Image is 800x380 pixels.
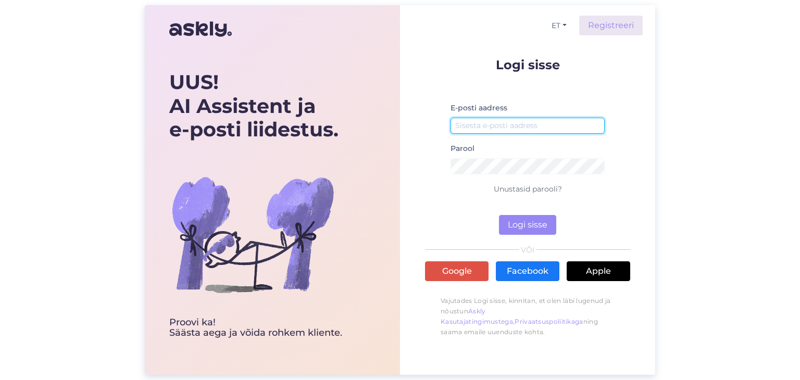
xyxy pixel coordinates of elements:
a: Unustasid parooli? [494,184,562,194]
span: VÕI [519,246,536,254]
input: Sisesta e-posti aadress [451,118,605,134]
label: Parool [451,143,474,154]
p: Logi sisse [425,58,630,71]
button: Logi sisse [499,215,556,235]
a: Facebook [496,261,559,281]
a: Apple [567,261,630,281]
div: UUS! AI Assistent ja e-posti liidestus. [169,70,342,142]
img: Askly [169,17,232,42]
p: Vajutades Logi sisse, kinnitan, et olen läbi lugenud ja nõustun , ning saama emaile uuenduste kohta. [425,290,630,343]
a: Registreeri [579,16,643,35]
button: ET [547,18,571,33]
label: E-posti aadress [451,103,507,113]
a: Askly Kasutajatingimustega [441,307,513,325]
img: bg-askly [169,151,336,318]
a: Privaatsuspoliitikaga [515,318,583,325]
a: Google [425,261,489,281]
div: Proovi ka! Säästa aega ja võida rohkem kliente. [169,318,342,338]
